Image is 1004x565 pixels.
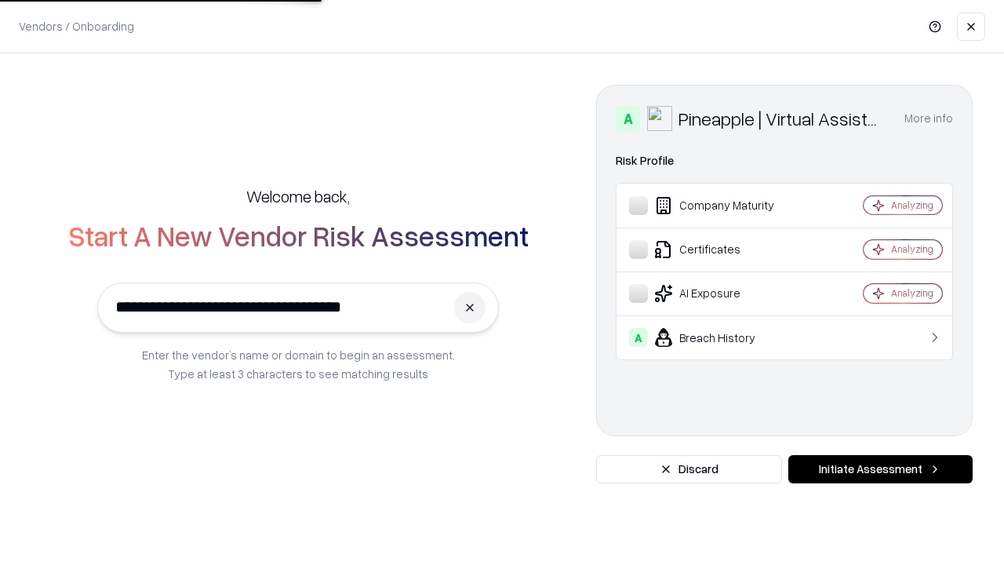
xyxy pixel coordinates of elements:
[616,151,953,170] div: Risk Profile
[788,455,973,483] button: Initiate Assessment
[19,18,134,35] p: Vendors / Onboarding
[891,242,933,256] div: Analyzing
[616,106,641,131] div: A
[678,106,886,131] div: Pineapple | Virtual Assistant Agency
[891,286,933,300] div: Analyzing
[891,199,933,212] div: Analyzing
[904,104,953,133] button: More info
[142,345,455,383] p: Enter the vendor’s name or domain to begin an assessment. Type at least 3 characters to see match...
[68,220,529,251] h2: Start A New Vendor Risk Assessment
[629,196,817,215] div: Company Maturity
[246,185,350,207] h5: Welcome back,
[629,240,817,259] div: Certificates
[596,455,782,483] button: Discard
[647,106,672,131] img: Pineapple | Virtual Assistant Agency
[629,328,817,347] div: Breach History
[629,328,648,347] div: A
[629,284,817,303] div: AI Exposure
